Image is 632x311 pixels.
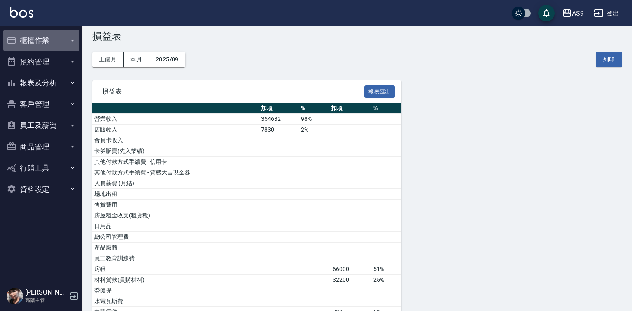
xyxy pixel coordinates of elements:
p: 高階主管 [25,297,67,304]
button: 列印 [596,52,622,67]
a: 報表匯出 [364,87,395,95]
td: 營業收入 [92,114,259,125]
button: 資料設定 [3,179,79,200]
td: 51% [371,264,401,275]
button: 商品管理 [3,136,79,158]
td: 房租 [92,264,259,275]
button: 行銷工具 [3,157,79,179]
td: 卡券販賣(先入業績) [92,146,259,157]
button: 櫃檯作業 [3,30,79,51]
td: 其他付款方式手續費 - 質感大吉現金券 [92,167,259,178]
td: 材料貨款(員購材料) [92,275,259,285]
button: 報表匯出 [364,85,395,98]
span: 損益表 [102,87,364,96]
button: 員工及薪資 [3,115,79,136]
button: 客戶管理 [3,94,79,115]
td: 產品廠商 [92,243,259,253]
td: 98% [299,114,329,125]
td: 其他付款方式手續費 - 信用卡 [92,157,259,167]
button: 登出 [590,6,622,21]
td: 2% [299,125,329,135]
button: save [538,5,555,21]
th: % [299,103,329,114]
td: 勞健保 [92,285,259,296]
td: 日用品 [92,221,259,232]
td: 總公司管理費 [92,232,259,243]
div: AS9 [572,8,584,19]
img: Logo [10,7,33,18]
td: 會員卡收入 [92,135,259,146]
td: 售貨費用 [92,200,259,210]
h3: 損益表 [92,31,622,42]
th: 扣項 [329,103,371,114]
td: -66000 [329,264,371,275]
th: % [371,103,401,114]
img: Person [7,288,23,304]
button: 報表及分析 [3,72,79,94]
td: -32200 [329,275,371,285]
td: 員工教育訓練費 [92,253,259,264]
th: 加項 [259,103,299,114]
td: 354632 [259,114,299,125]
td: 場地出租 [92,189,259,200]
button: 上個月 [92,52,124,67]
td: 人員薪資 (月結) [92,178,259,189]
td: 房屋租金收支(租賃稅) [92,210,259,221]
td: 水電瓦斯費 [92,296,259,307]
button: 本月 [124,52,149,67]
td: 店販收入 [92,125,259,135]
button: AS9 [559,5,587,22]
h5: [PERSON_NAME] [25,288,67,297]
td: 25% [371,275,401,285]
td: 7830 [259,125,299,135]
button: 2025/09 [149,52,185,67]
button: 預約管理 [3,51,79,73]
